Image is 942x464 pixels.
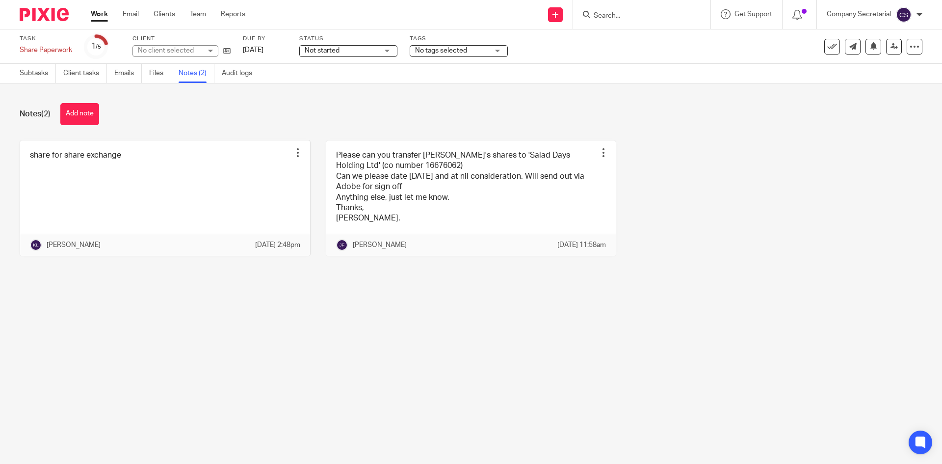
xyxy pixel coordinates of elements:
img: Pixie [20,8,69,21]
p: Company Secretarial [827,9,891,19]
img: svg%3E [896,7,912,23]
a: Reports [221,9,245,19]
a: Clients [154,9,175,19]
span: Get Support [734,11,772,18]
h1: Notes [20,109,51,119]
p: [PERSON_NAME] [47,240,101,250]
span: [DATE] [243,47,263,54]
a: Email [123,9,139,19]
a: Emails [114,64,142,83]
p: [DATE] 2:48pm [255,240,300,250]
label: Task [20,35,72,43]
p: [PERSON_NAME] [353,240,407,250]
a: Work [91,9,108,19]
label: Due by [243,35,287,43]
a: Team [190,9,206,19]
input: Search [593,12,681,21]
div: 1 [91,41,101,52]
span: No tags selected [415,47,467,54]
label: Client [132,35,231,43]
span: Not started [305,47,340,54]
img: svg%3E [336,239,348,251]
div: No client selected [138,46,202,55]
a: Client tasks [63,64,107,83]
span: (2) [41,110,51,118]
small: /5 [96,44,101,50]
a: Subtasks [20,64,56,83]
button: Add note [60,103,99,125]
a: Notes (2) [179,64,214,83]
p: [DATE] 11:58am [557,240,606,250]
a: Files [149,64,171,83]
div: Share Paperwork [20,45,72,55]
label: Status [299,35,397,43]
img: svg%3E [30,239,42,251]
label: Tags [410,35,508,43]
a: Audit logs [222,64,260,83]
